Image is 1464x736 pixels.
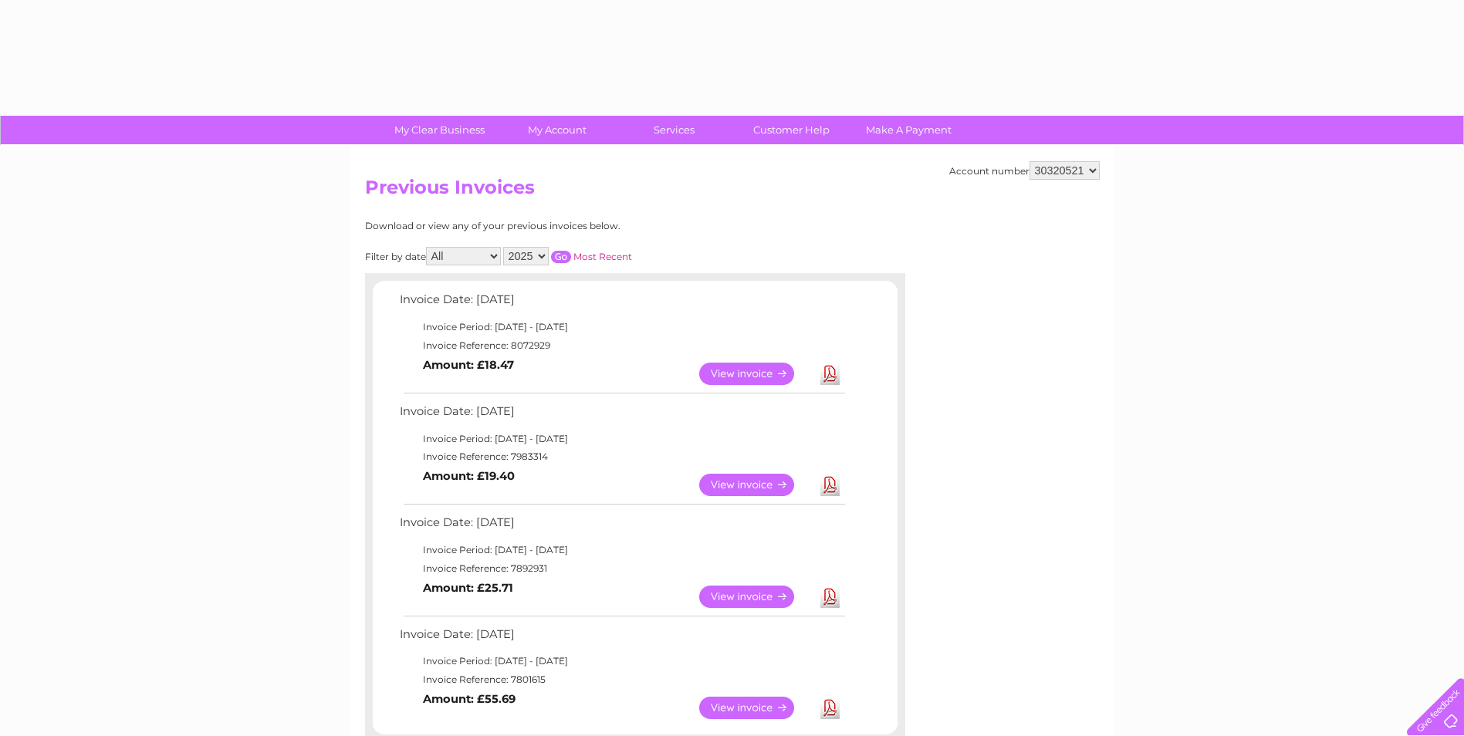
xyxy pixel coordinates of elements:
[728,116,855,144] a: Customer Help
[820,586,840,608] a: Download
[423,469,515,483] b: Amount: £19.40
[699,586,813,608] a: View
[396,430,847,448] td: Invoice Period: [DATE] - [DATE]
[365,221,770,231] div: Download or view any of your previous invoices below.
[396,289,847,318] td: Invoice Date: [DATE]
[699,363,813,385] a: View
[365,247,770,265] div: Filter by date
[396,447,847,466] td: Invoice Reference: 7983314
[396,336,847,355] td: Invoice Reference: 8072929
[820,697,840,719] a: Download
[423,358,514,372] b: Amount: £18.47
[423,581,513,595] b: Amount: £25.71
[820,363,840,385] a: Download
[396,670,847,689] td: Invoice Reference: 7801615
[376,116,503,144] a: My Clear Business
[396,559,847,578] td: Invoice Reference: 7892931
[396,512,847,541] td: Invoice Date: [DATE]
[396,401,847,430] td: Invoice Date: [DATE]
[845,116,972,144] a: Make A Payment
[396,652,847,670] td: Invoice Period: [DATE] - [DATE]
[949,161,1100,180] div: Account number
[365,177,1100,206] h2: Previous Invoices
[493,116,620,144] a: My Account
[610,116,738,144] a: Services
[396,624,847,653] td: Invoice Date: [DATE]
[699,474,813,496] a: View
[396,541,847,559] td: Invoice Period: [DATE] - [DATE]
[396,318,847,336] td: Invoice Period: [DATE] - [DATE]
[573,251,632,262] a: Most Recent
[820,474,840,496] a: Download
[699,697,813,719] a: View
[423,692,516,706] b: Amount: £55.69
